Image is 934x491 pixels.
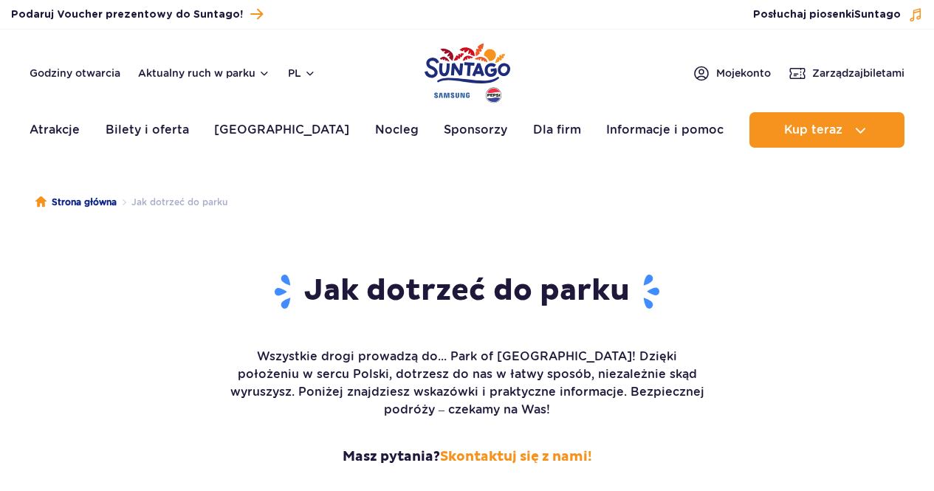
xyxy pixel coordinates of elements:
[789,64,904,82] a: Zarządzajbiletami
[30,112,80,148] a: Atrakcje
[693,64,771,82] a: Mojekonto
[784,123,842,137] span: Kup teraz
[375,112,419,148] a: Nocleg
[106,112,189,148] a: Bilety i oferta
[425,37,510,105] a: Park of Poland
[227,348,707,419] p: Wszystkie drogi prowadzą do... Park of [GEOGRAPHIC_DATA]! Dzięki położeniu w sercu Polski, dotrze...
[440,448,592,465] a: Skontaktuj się z nami!
[11,7,243,22] span: Podaruj Voucher prezentowy do Suntago!
[749,112,904,148] button: Kup teraz
[716,66,771,80] span: Moje konto
[117,195,227,210] li: Jak dotrzeć do parku
[812,66,904,80] span: Zarządzaj biletami
[288,66,316,80] button: pl
[214,112,349,148] a: [GEOGRAPHIC_DATA]
[227,272,707,311] h1: Jak dotrzeć do parku
[30,66,120,80] a: Godziny otwarcia
[753,7,901,22] span: Posłuchaj piosenki
[533,112,581,148] a: Dla firm
[11,4,263,24] a: Podaruj Voucher prezentowy do Suntago!
[753,7,923,22] button: Posłuchaj piosenkiSuntago
[606,112,724,148] a: Informacje i pomoc
[227,448,707,466] strong: Masz pytania?
[854,10,901,20] span: Suntago
[35,195,117,210] a: Strona główna
[444,112,507,148] a: Sponsorzy
[138,67,270,79] button: Aktualny ruch w parku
